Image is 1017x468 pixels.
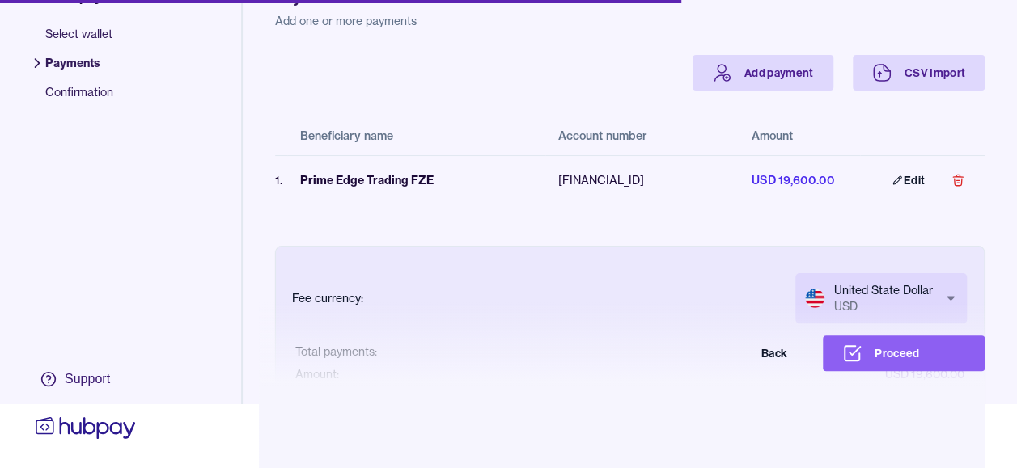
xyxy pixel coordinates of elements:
p: Add one or more payments [275,13,985,29]
td: [FINANCIAL_ID] [545,155,738,204]
a: Add payment [693,55,833,91]
div: Support [65,370,110,388]
span: Payments [45,55,113,84]
th: Account number [545,116,738,155]
a: Edit [873,162,944,198]
td: 1 . [275,155,287,204]
td: USD 19,600.00 [739,155,860,204]
div: Amount: [295,366,339,382]
div: USD 14.70 [910,389,964,405]
div: USD 19,600.00 [885,366,964,382]
div: Total fees (incl. 5% VAT): [295,389,425,405]
button: Back [645,335,807,371]
button: Proceed [823,335,985,371]
th: Beneficiary name [287,116,545,155]
th: Amount [739,116,860,155]
a: CSV Import [853,55,985,91]
span: Confirmation [45,84,113,113]
td: Prime Edge Trading FZE [287,155,545,204]
a: Support [32,362,139,396]
div: Fee currency: [292,290,363,306]
span: Select wallet [45,26,113,55]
